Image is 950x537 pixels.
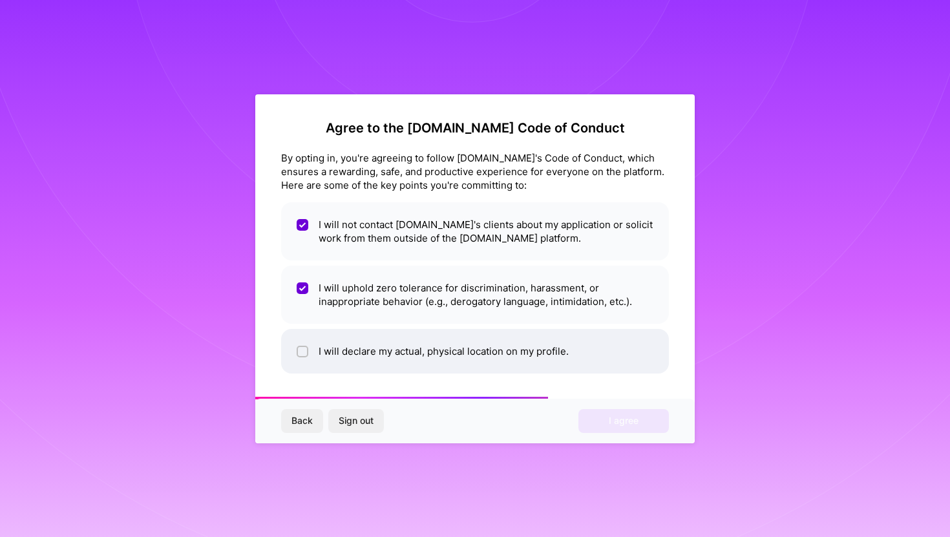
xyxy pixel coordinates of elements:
[281,151,669,192] div: By opting in, you're agreeing to follow [DOMAIN_NAME]'s Code of Conduct, which ensures a rewardin...
[281,266,669,324] li: I will uphold zero tolerance for discrimination, harassment, or inappropriate behavior (e.g., der...
[339,414,374,427] span: Sign out
[281,329,669,374] li: I will declare my actual, physical location on my profile.
[281,202,669,260] li: I will not contact [DOMAIN_NAME]'s clients about my application or solicit work from them outside...
[281,409,323,432] button: Back
[281,120,669,136] h2: Agree to the [DOMAIN_NAME] Code of Conduct
[291,414,313,427] span: Back
[328,409,384,432] button: Sign out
